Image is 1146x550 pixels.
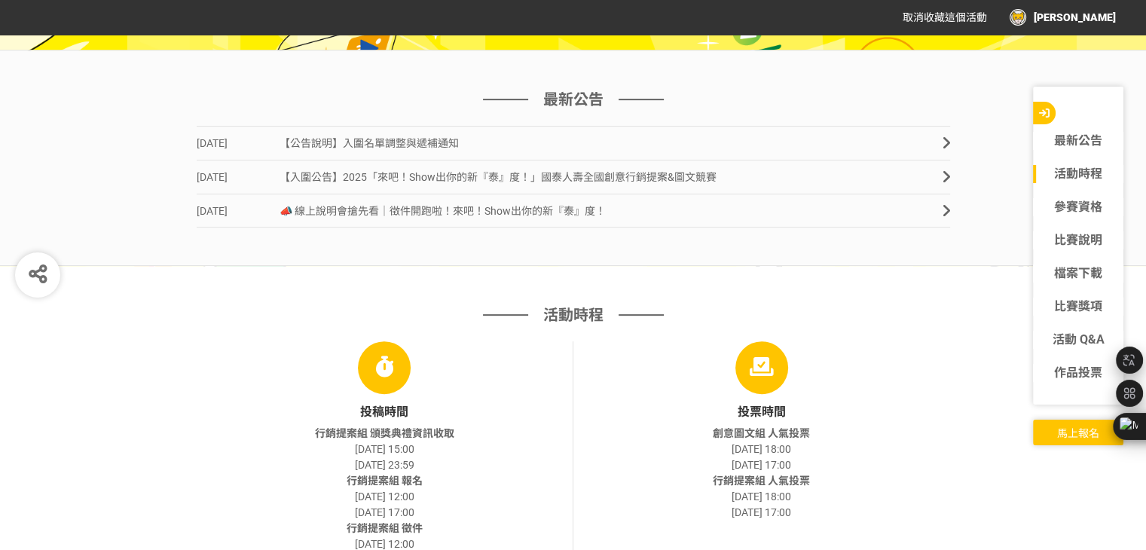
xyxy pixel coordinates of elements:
[732,459,791,471] span: [DATE] 17:00
[347,522,423,534] span: 行銷提案組 徵件
[1057,427,1099,439] span: 馬上報名
[1054,365,1102,380] span: 作品投票
[197,160,280,194] span: [DATE]
[197,403,573,421] div: 投稿時間
[1033,231,1123,249] a: 比賽說明
[713,427,810,439] span: 創意圖文組 人氣投票
[1033,198,1123,216] a: 參賽資格
[355,506,414,518] span: [DATE] 17:00
[732,506,791,518] span: [DATE] 17:00
[197,160,950,194] a: [DATE]【入圍公告】2025「來吧！Show出你的新『泰』度！」國泰人壽全國創意行銷提案&圖文競賽
[197,127,280,160] span: [DATE]
[280,171,717,183] span: 【入圍公告】2025「來吧！Show出你的新『泰』度！」國泰人壽全國創意行銷提案&圖文競賽
[543,88,604,111] span: 最新公告
[280,205,606,217] span: 📣 線上說明會搶先看｜徵件開跑啦！來吧！Show出你的新『泰』度！
[197,194,280,228] span: [DATE]
[315,427,454,439] span: 行銷提案組 頒獎典禮資訊收取
[355,459,414,471] span: [DATE] 23:59
[732,443,791,455] span: [DATE] 18:00
[1033,298,1123,316] a: 比賽獎項
[347,475,423,487] span: 行銷提案組 報名
[1033,264,1123,283] a: 檔案下載
[355,538,414,550] span: [DATE] 12:00
[903,11,987,23] span: 取消收藏這個活動
[197,126,950,160] a: [DATE]【公告說明】入圍名單調整與遞補通知
[573,403,950,421] div: 投票時間
[1033,331,1123,349] a: 活動 Q&A
[355,490,414,503] span: [DATE] 12:00
[355,443,414,455] span: [DATE] 15:00
[1033,420,1123,445] button: 馬上報名
[280,137,459,149] span: 【公告說明】入圍名單調整與遞補通知
[1033,165,1123,183] a: 活動時程
[197,194,950,228] a: [DATE]📣 線上說明會搶先看｜徵件開跑啦！來吧！Show出你的新『泰』度！
[543,304,604,326] span: 活動時程
[732,490,791,503] span: [DATE] 18:00
[1033,132,1123,150] a: 最新公告
[713,475,810,487] span: 行銷提案組 人氣投票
